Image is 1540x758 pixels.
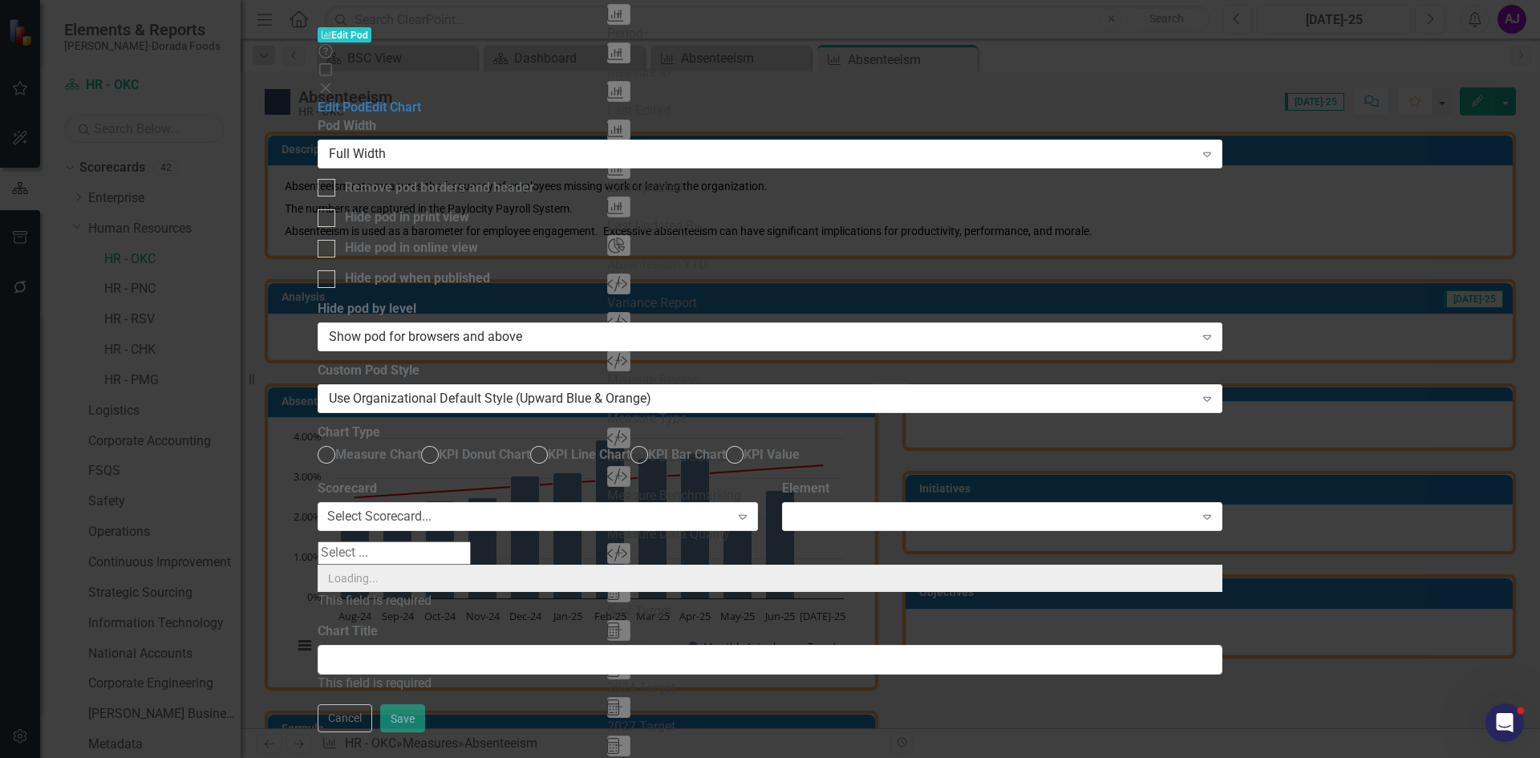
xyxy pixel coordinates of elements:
label: Hide pod by level [318,300,1222,318]
span: Edit Pod [318,27,372,43]
input: Select ... [318,541,471,565]
label: Element [782,480,1222,498]
button: Cancel [318,704,372,732]
div: This field is required [318,592,1222,610]
span: KPI Donut Chart [439,447,530,462]
div: Use Organizational Default Style (Upward Blue & Orange) [329,389,1194,407]
div: Hide pod when published [345,270,490,288]
span: KPI Value [744,447,800,462]
label: Custom Pod Style [318,362,1222,380]
div: Show pod for browsers and above [329,327,1194,346]
button: Save [380,704,425,732]
label: Chart Title [318,622,378,641]
label: Scorecard [318,480,758,498]
span: Measure Chart [335,447,421,462]
a: Edit Chart [365,99,421,115]
div: Full Width [329,144,1194,163]
label: Pod Width [318,117,1222,136]
div: Remove pod borders and header [345,179,534,197]
label: Chart Type [318,424,380,442]
span: KPI Bar Chart [648,447,726,462]
div: Hide pod in print view [345,209,469,227]
div: This field is required [318,675,1222,693]
input: Loading... [318,565,1222,592]
iframe: Intercom live chat [1485,703,1524,742]
span: KPI Line Chart [548,447,630,462]
a: Edit Pod [318,99,365,115]
div: Hide pod in online view [345,239,478,257]
div: Select Scorecard... [327,508,432,526]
